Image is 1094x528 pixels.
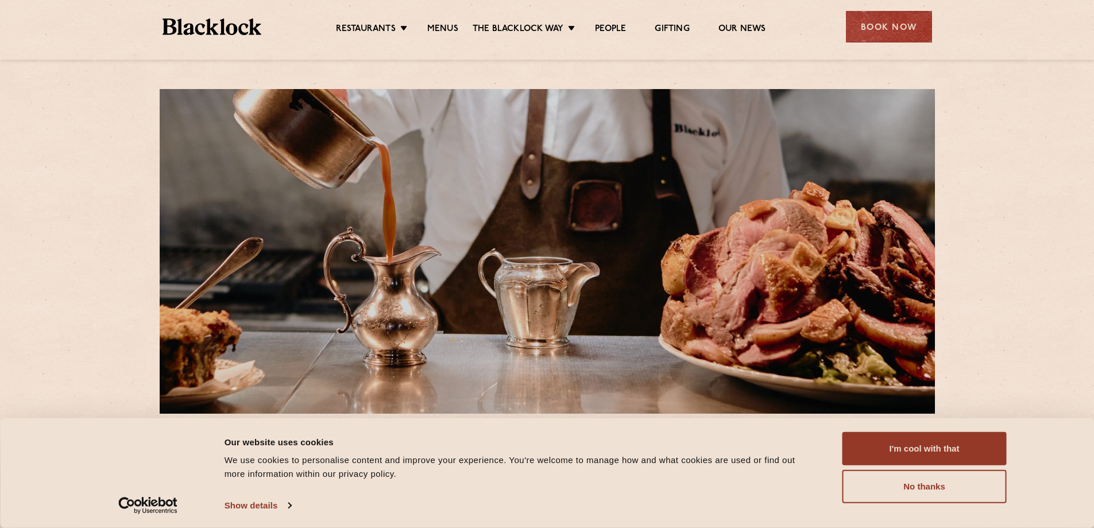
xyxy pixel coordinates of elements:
[473,24,563,36] a: The Blacklock Way
[842,470,1007,503] button: No thanks
[595,24,626,36] a: People
[842,432,1007,465] button: I'm cool with that
[163,18,262,35] img: BL_Textured_Logo-footer-cropped.svg
[225,453,817,481] div: We use cookies to personalise content and improve your experience. You're welcome to manage how a...
[427,24,458,36] a: Menus
[846,11,932,43] div: Book Now
[718,24,766,36] a: Our News
[336,24,396,36] a: Restaurants
[98,497,198,514] a: Usercentrics Cookiebot - opens in a new window
[225,497,291,514] a: Show details
[655,24,689,36] a: Gifting
[225,435,817,449] div: Our website uses cookies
